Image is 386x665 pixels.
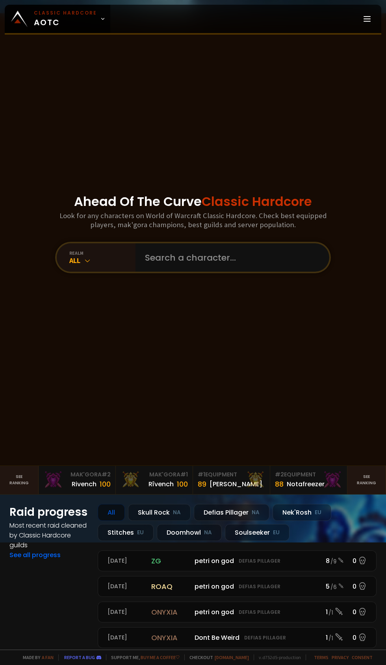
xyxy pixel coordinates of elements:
[198,471,265,479] div: Equipment
[148,479,174,489] div: Rîvench
[121,471,188,479] div: Mak'Gora
[287,479,325,489] div: Notafreezer
[347,466,386,494] a: Seeranking
[184,654,249,660] span: Checkout
[225,524,289,541] div: Soulseeker
[98,602,377,622] a: [DATE]onyxiapetri on godDefias Pillager1 /10
[9,521,88,550] h4: Most recent raid cleaned by Classic Hardcore guilds
[34,9,97,17] small: Classic Hardcore
[254,654,301,660] span: v. d752d5 - production
[210,479,262,489] div: [PERSON_NAME]
[98,524,154,541] div: Stitches
[69,250,135,256] div: realm
[275,471,284,478] span: # 2
[98,576,377,597] a: [DATE]roaqpetri on godDefias Pillager5 /60
[314,654,328,660] a: Terms
[9,504,88,521] h1: Raid progress
[18,654,54,660] span: Made by
[180,471,188,478] span: # 1
[275,471,342,479] div: Equipment
[198,471,205,478] span: # 1
[34,9,97,28] span: AOTC
[173,509,181,517] small: NA
[198,479,206,489] div: 89
[275,479,284,489] div: 88
[102,471,111,478] span: # 2
[5,5,110,33] a: Classic HardcoreAOTC
[252,509,260,517] small: NA
[273,529,280,537] small: EU
[332,654,349,660] a: Privacy
[194,504,269,521] div: Defias Pillager
[98,550,377,571] a: [DATE]zgpetri on godDefias Pillager8 /90
[270,466,347,494] a: #2Equipment88Notafreezer
[72,479,96,489] div: Rivench
[202,193,312,210] span: Classic Hardcore
[69,256,135,265] div: All
[193,466,270,494] a: #1Equipment89[PERSON_NAME]
[98,504,125,521] div: All
[39,466,116,494] a: Mak'Gora#2Rivench100
[315,509,321,517] small: EU
[137,529,144,537] small: EU
[98,627,377,648] a: [DATE]onyxiaDont Be WeirdDefias Pillager1 /10
[177,479,188,489] div: 100
[74,192,312,211] h1: Ahead Of The Curve
[43,471,111,479] div: Mak'Gora
[116,466,193,494] a: Mak'Gora#1Rîvench100
[128,504,191,521] div: Skull Rock
[106,654,180,660] span: Support me,
[42,654,54,660] a: a fan
[100,479,111,489] div: 100
[64,654,95,660] a: Report a bug
[352,654,373,660] a: Consent
[157,524,222,541] div: Doomhowl
[273,504,331,521] div: Nek'Rosh
[215,654,249,660] a: [DOMAIN_NAME]
[9,550,61,559] a: See all progress
[140,243,320,272] input: Search a character...
[141,654,180,660] a: Buy me a coffee
[204,529,212,537] small: NA
[58,211,328,229] h3: Look for any characters on World of Warcraft Classic Hardcore. Check best equipped players, mak'g...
